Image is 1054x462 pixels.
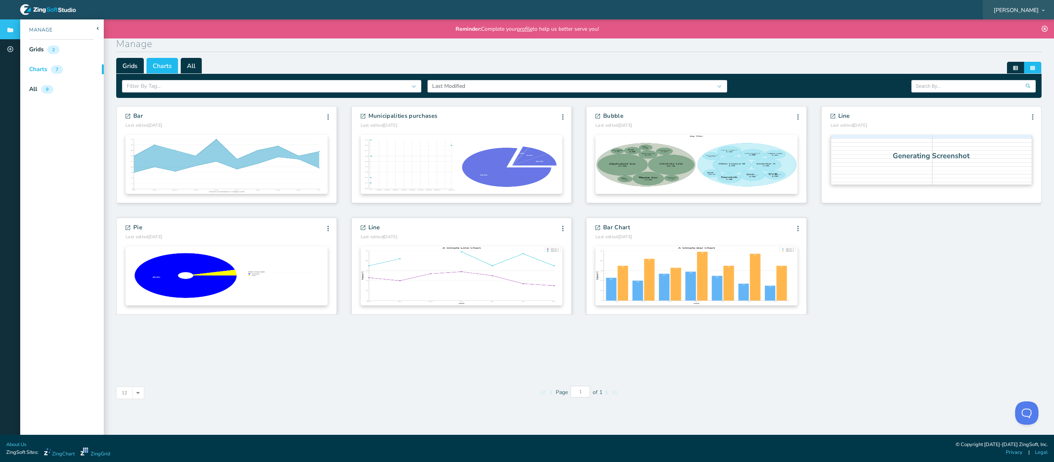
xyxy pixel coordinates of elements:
input: Search By... [916,80,1031,92]
span: Last edited [126,234,148,240]
span: Generating Screenshot [831,150,1033,161]
a: ZingChart [44,448,75,458]
zg-text: Page [556,390,568,394]
zg-button: Go to Last Page [611,389,618,396]
h4: [DATE] [126,234,162,241]
zg-button: Go to Next Page [603,389,611,396]
div: © Copyright [DATE]-[DATE] ZingSoft, Inc. [956,441,1048,449]
zg-button: Go to Previous Page [547,389,555,396]
a: ZingGrid [80,448,110,458]
div: Manage [20,26,53,34]
img: Demo Preview [126,246,328,305]
img: Demo Preview [126,135,328,194]
h4: [DATE] [361,234,397,241]
zg-button: Go to First Page [539,389,547,396]
img: Demo Preview [595,135,797,194]
span: Line [838,112,850,120]
span: Bar Chart [603,223,630,232]
span: Last edited [361,122,384,128]
div: 12 [117,387,132,399]
div: 2 [47,45,59,54]
a: Privacy [1006,449,1023,456]
h4: [DATE] [361,122,438,129]
span: Grids [116,58,144,73]
span: Pie [133,223,142,232]
span: [PERSON_NAME] [994,7,1039,13]
span: Bar [133,112,143,120]
img: Demo Preview [595,246,797,305]
h1: Manage [116,37,1042,52]
span: Charts [147,58,178,73]
strong: Reminder: [455,25,481,33]
h4: [DATE] [595,234,632,241]
input: Current Page [571,386,590,397]
span: | [1028,449,1030,456]
span: Last edited [831,122,853,128]
div: 9 [41,85,53,94]
div: [PERSON_NAME] [992,7,1045,12]
h4: [DATE] [595,122,632,129]
h4: [DATE] [831,122,867,129]
a: profile [517,25,532,33]
span: Line [368,223,380,232]
div: 7 [51,65,63,74]
span: Bubble [603,112,623,120]
span: Last edited [595,234,618,240]
zg-text: of [593,390,598,394]
zg-text: 1 [599,390,602,394]
span: Filter By Tag... [127,82,161,90]
a: Legal [1035,449,1048,456]
p: Complete your to help us better serve you! [455,25,599,33]
span: Last edited [126,122,148,128]
div: All [29,85,37,94]
span: Last Modified [432,82,465,90]
div: Grids [29,45,44,54]
img: Demo Preview [361,246,563,305]
a: About Us [6,441,26,448]
h4: [DATE] [126,122,162,129]
span: Last edited [361,234,384,240]
span: ZingSoft Sites: [6,449,38,456]
span: Municipalities purchases [368,112,438,120]
img: Demo Preview [361,135,563,194]
span: All [181,58,202,73]
iframe: Help Scout Beacon - Open [1015,401,1038,425]
span: Last edited [595,122,618,128]
div: Charts [29,65,47,74]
